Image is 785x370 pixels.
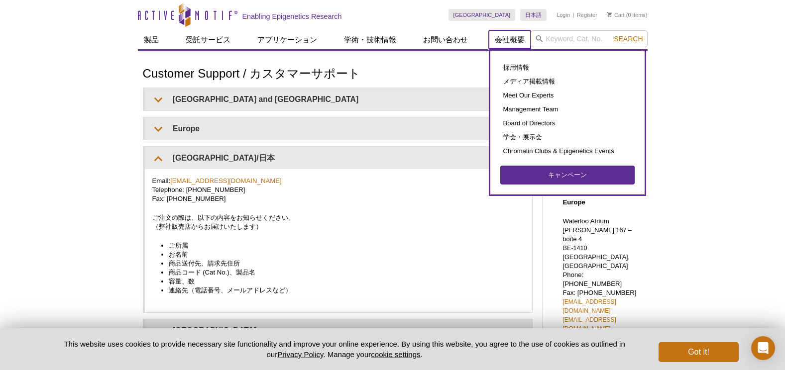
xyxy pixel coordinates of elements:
li: 商品送付先、請求先住所 [169,259,515,268]
li: 連絡先（電話番号、メールアドレスなど） [169,286,515,295]
p: Email: Telephone: [PHONE_NUMBER] Fax: [PHONE_NUMBER] [152,177,525,203]
li: | [573,9,574,21]
li: お名前 [169,250,515,259]
a: Chromatin Clubs & Epigenetics Events [500,144,635,158]
a: Register [577,11,597,18]
a: 採用情報 [500,61,635,75]
a: [EMAIL_ADDRESS][DOMAIN_NAME] [170,177,282,185]
a: 会社概要 [489,30,531,49]
a: [EMAIL_ADDRESS][DOMAIN_NAME] [563,298,616,314]
a: Meet Our Experts [500,89,635,102]
span: Search [614,35,643,43]
a: 学会・展示会 [500,130,635,144]
p: Waterloo Atrium Phone: [PHONE_NUMBER] Fax: [PHONE_NUMBER] [563,217,643,342]
input: Keyword, Cat. No. [531,30,648,47]
a: 受託サービス [180,30,236,49]
a: Cart [607,11,625,18]
a: メディア掲載情報 [500,75,635,89]
a: キャンペーン [500,166,635,185]
strong: Europe [563,198,585,206]
a: 製品 [138,30,165,49]
summary: Europe [145,117,532,140]
a: Privacy Policy [277,350,323,359]
h1: Customer Support / カスタマーサポート [143,67,533,82]
a: Login [557,11,570,18]
a: お問い合わせ [417,30,474,49]
p: This website uses cookies to provide necessary site functionality and improve your online experie... [47,339,643,360]
h2: Enabling Epigenetics Research [242,12,342,21]
img: Your Cart [607,12,612,17]
span: [PERSON_NAME] 167 – boîte 4 BE-1410 [GEOGRAPHIC_DATA], [GEOGRAPHIC_DATA] [563,227,632,270]
a: Management Team [500,102,635,116]
p: ご注文の際は、以下の内容をお知らせください。 （弊社販売店からお届けいたします） [152,213,525,231]
a: [EMAIL_ADDRESS][DOMAIN_NAME] [563,316,616,332]
button: cookie settings [371,350,420,359]
li: 商品コード (Cat No.)、製品名 [169,268,515,277]
button: Got it! [659,342,738,362]
a: 日本語 [520,9,547,21]
li: 容量、数 [169,277,515,286]
button: Search [611,34,646,43]
a: アプリケーション [251,30,323,49]
a: Board of Directors [500,116,635,130]
a: [GEOGRAPHIC_DATA] [449,9,516,21]
a: 学術・技術情報 [338,30,402,49]
li: (0 items) [607,9,648,21]
summary: [GEOGRAPHIC_DATA]/日本 [145,147,532,169]
div: Open Intercom Messenger [751,336,775,360]
li: ご所属 [169,241,515,250]
summary: [GEOGRAPHIC_DATA] [145,319,532,342]
summary: [GEOGRAPHIC_DATA] and [GEOGRAPHIC_DATA] [145,88,532,110]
